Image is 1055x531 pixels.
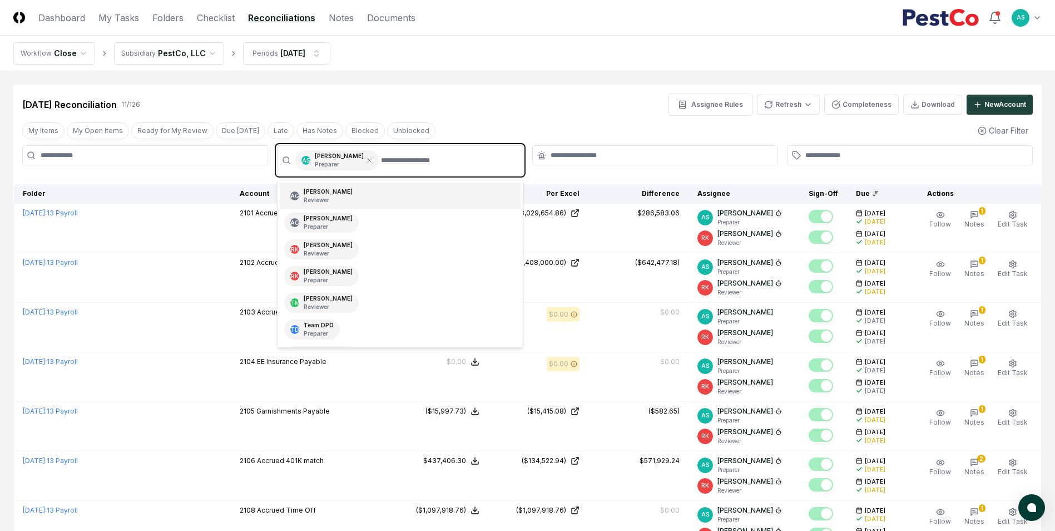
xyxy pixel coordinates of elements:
nav: breadcrumb [13,42,330,65]
div: [DATE] [865,465,885,474]
span: 2102 [240,258,255,267]
span: Accrued Time Off [257,506,316,514]
span: 2101 [240,209,254,217]
p: Preparer [304,276,353,284]
a: ($1,097,918.76) [497,505,579,515]
div: ($582.65) [648,406,680,416]
span: Follow [929,368,951,377]
span: Accrued 401K match [257,456,324,465]
button: Follow [927,456,953,479]
span: [DATE] [865,407,885,416]
p: [PERSON_NAME] [717,258,773,268]
p: Preparer [717,218,782,227]
button: atlas-launcher [1018,494,1045,521]
span: [DATE] [865,457,885,465]
div: [PERSON_NAME] [304,268,353,284]
span: [DATE] : [23,456,47,465]
button: Refresh [757,95,820,115]
button: Mark complete [809,330,833,343]
button: Mark complete [809,210,833,223]
span: AS [1017,13,1024,22]
button: 1Notes [962,208,987,232]
button: Mark complete [809,358,833,372]
div: ($1,408,000.00) [514,258,566,268]
div: Suggestions [278,180,522,347]
button: Follow [927,357,953,380]
div: ($15,997.73) [425,406,466,416]
div: $571,929.24 [640,456,680,466]
span: AS [701,362,709,370]
p: [PERSON_NAME] [717,456,773,466]
div: [DATE] [865,218,885,226]
span: [DATE] [865,308,885,317]
button: Mark complete [809,259,833,273]
p: Reviewer [717,437,782,445]
span: [DATE] [865,329,885,337]
div: 1 [979,306,985,314]
span: [DATE] : [23,506,47,514]
p: Preparer [717,466,782,474]
span: AS [701,213,709,222]
span: RK [701,283,709,292]
div: [DATE] [865,366,885,375]
a: Checklist [197,11,235,24]
button: Late [268,122,294,139]
th: Sign-Off [800,184,847,204]
button: NewAccount [967,95,1033,115]
div: $0.00 [549,309,568,319]
div: 1 [979,504,985,512]
span: Follow [929,517,951,525]
a: ($134,522.94) [497,456,579,466]
span: Follow [929,418,951,426]
span: RK [701,234,709,242]
p: Reviewer [304,303,353,311]
div: [DATE] [865,515,885,523]
button: Ready for My Review [131,122,214,139]
p: Reviewer [717,387,773,396]
p: [PERSON_NAME] [717,328,773,338]
p: Preparer [315,160,364,169]
div: [DATE] [865,267,885,276]
button: My Items [22,122,65,139]
span: TD [290,326,299,334]
a: Documents [367,11,415,24]
span: Notes [964,368,984,377]
span: Edit Task [998,468,1028,476]
span: Garnishments Payable [256,407,330,415]
span: Edit Task [998,269,1028,278]
button: Edit Task [995,258,1030,281]
button: Mark complete [809,458,833,471]
span: AS [701,411,709,420]
button: Mark complete [809,408,833,421]
p: [PERSON_NAME] [717,427,773,437]
button: Mark complete [809,309,833,322]
button: 1Notes [962,406,987,430]
div: ($134,522.94) [522,456,566,466]
p: [PERSON_NAME] [717,505,773,515]
span: [DATE] [865,358,885,366]
button: 1Notes [962,258,987,281]
span: Accrued Payroll Taxes [257,308,330,316]
span: EE Insurance Payable [257,357,326,366]
button: 1Notes [962,505,987,529]
button: Follow [927,505,953,529]
button: Edit Task [995,208,1030,232]
span: Follow [929,468,951,476]
p: Preparer [717,317,773,326]
div: ($1,097,918.76) [416,505,466,515]
p: [PERSON_NAME] [717,406,773,416]
span: AS [701,312,709,321]
span: Notes [964,517,984,525]
a: [DATE]:13 Payroll [23,357,78,366]
span: RK [291,245,299,254]
span: [DATE] [865,230,885,238]
img: PestCo logo [902,9,979,27]
button: Edit Task [995,505,1030,529]
p: Preparer [717,268,782,276]
th: Difference [588,184,689,204]
span: AS [302,156,310,165]
button: Assignee Rules [668,94,752,116]
button: Mark complete [809,230,833,244]
p: [PERSON_NAME] [717,208,773,218]
span: [DATE] : [23,258,47,267]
